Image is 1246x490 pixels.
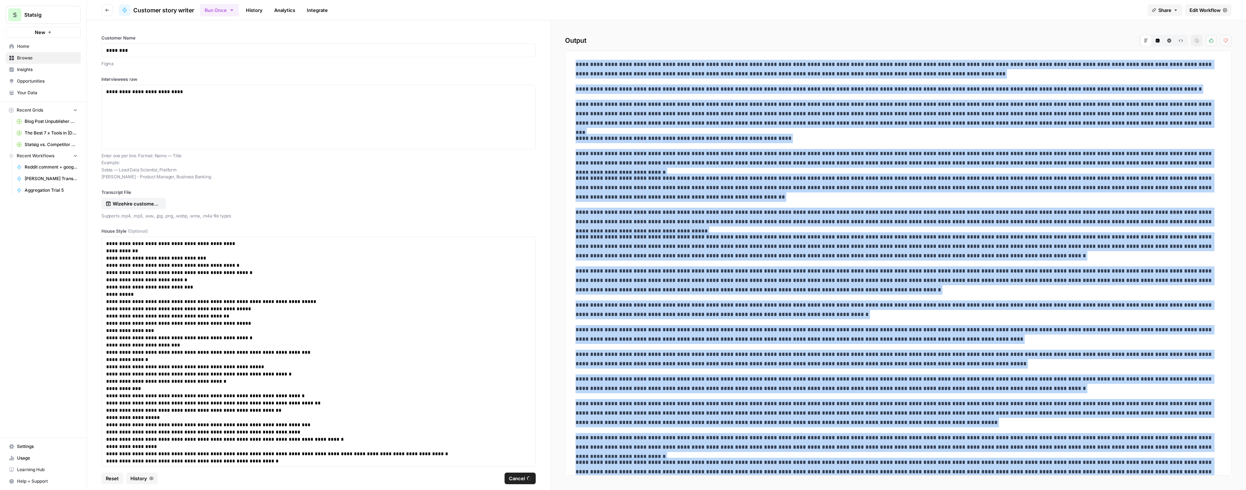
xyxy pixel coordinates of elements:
[270,4,300,16] a: Analytics
[6,150,81,161] button: Recent Workflows
[505,473,536,484] button: Cancel
[17,466,78,473] span: Learning Hub
[6,87,81,99] a: Your Data
[119,4,194,16] a: Customer story writer
[24,11,68,18] span: Statsig
[17,78,78,84] span: Opportunities
[101,212,536,220] p: Supports .mp4, .mp3, .wav, .jpg, .png, .webp, .wma, .m4a file types
[6,52,81,64] a: Browse
[101,189,536,196] label: Transcript File
[565,35,1232,46] h2: Output
[101,35,536,41] label: Customer Name
[126,473,158,484] button: History
[101,228,536,234] label: House Style
[35,29,45,36] span: New
[25,164,78,170] span: Reddit comment + google search
[101,152,536,180] p: Enter one per line. Format: Name — Title Example: Selda — Lead Data Scientist, Platform [PERSON_N...
[6,105,81,116] button: Recent Grids
[6,6,81,24] button: Workspace: Statsig
[17,153,54,159] span: Recent Workflows
[128,228,148,234] span: (Optional)
[1189,7,1221,14] span: Edit Workflow
[6,464,81,476] a: Learning Hub
[101,198,166,209] button: Wizehire customer story discovery call.mp4
[25,187,78,194] span: Aggregation Trial 5
[1185,4,1232,16] a: Edit Workflow
[13,11,17,19] span: S
[133,6,194,14] span: Customer story writer
[6,441,81,452] a: Settings
[101,473,123,484] button: Reset
[6,27,81,38] button: New
[13,139,81,150] a: Statsig vs. Competitor v2 Grid
[302,4,332,16] a: Integrate
[101,76,536,83] label: Interviewees raw
[6,476,81,487] button: Help + Support
[242,4,267,16] a: History
[6,64,81,75] a: Insights
[17,455,78,461] span: Usage
[17,66,78,73] span: Insights
[13,127,81,139] a: The Best 7 x Tools in [DATE] Grid
[113,200,159,207] p: Wizehire customer story discovery call.mp4
[25,118,78,125] span: Blog Post Unpublisher Grid (master)
[17,478,78,485] span: Help + Support
[1147,4,1182,16] button: Share
[6,41,81,52] a: Home
[6,452,81,464] a: Usage
[17,443,78,450] span: Settings
[17,107,43,113] span: Recent Grids
[25,130,78,136] span: The Best 7 x Tools in [DATE] Grid
[25,175,78,182] span: [PERSON_NAME] Transcript to Asset
[509,475,525,482] span: Cancel
[17,43,78,50] span: Home
[200,4,239,16] button: Run Once
[17,90,78,96] span: Your Data
[101,60,536,67] p: Figma
[130,475,147,482] span: History
[106,475,119,482] span: Reset
[25,141,78,148] span: Statsig vs. Competitor v2 Grid
[6,75,81,87] a: Opportunities
[13,116,81,127] a: Blog Post Unpublisher Grid (master)
[13,184,81,196] a: Aggregation Trial 5
[13,161,81,173] a: Reddit comment + google search
[13,173,81,184] a: [PERSON_NAME] Transcript to Asset
[17,55,78,61] span: Browse
[1158,7,1171,14] span: Share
